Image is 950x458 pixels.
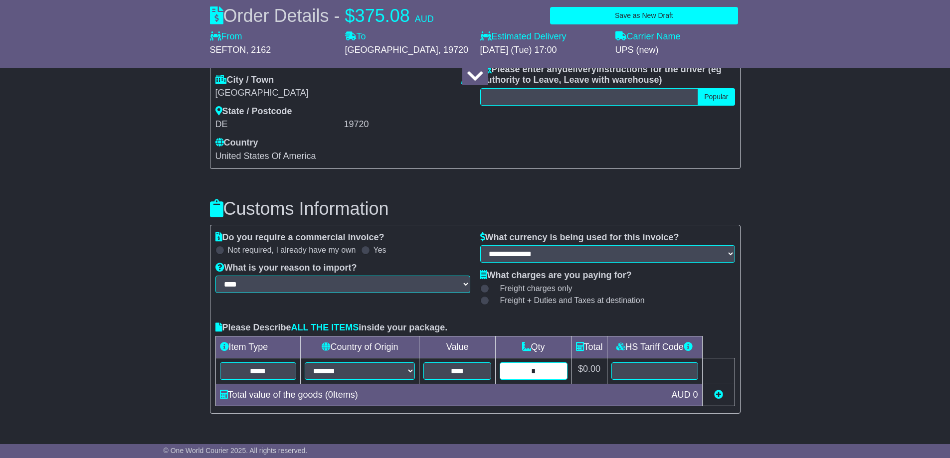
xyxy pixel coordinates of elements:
span: 0.00 [583,364,600,374]
td: HS Tariff Code [607,336,702,358]
span: 0 [328,390,333,400]
a: Add new item [714,390,723,400]
div: [DATE] (Tue) 17:00 [480,45,605,56]
label: To [345,31,366,42]
td: Country of Origin [301,336,419,358]
h3: Customs Information [210,199,741,219]
div: DE [215,119,342,130]
label: Carrier Name [615,31,681,42]
td: $ [571,358,607,384]
div: UPS (new) [615,45,741,56]
label: Please Describe inside your package. [215,322,448,333]
label: What currency is being used for this invoice? [480,232,679,243]
td: Total [571,336,607,358]
span: $ [345,5,355,26]
button: Popular [698,88,735,106]
span: 0 [693,390,698,400]
div: Order Details - [210,5,434,26]
label: Not required, I already have my own [228,245,356,255]
div: Total value of the goods ( Items) [215,388,667,402]
label: State / Postcode [215,106,292,117]
td: Item Type [215,336,301,358]
td: Value [419,336,495,358]
div: 19720 [344,119,470,130]
div: [GEOGRAPHIC_DATA] [215,88,470,99]
span: United States Of America [215,151,316,161]
span: Freight + Duties and Taxes at destination [500,296,645,305]
span: , 19720 [438,45,468,55]
span: AUD [671,390,690,400]
label: Do you require a commercial invoice? [215,232,384,243]
label: Yes [374,245,386,255]
label: City / Town [215,75,274,86]
label: What charges are you paying for? [480,270,632,281]
label: What is your reason to import? [215,263,357,274]
td: Qty [495,336,571,358]
span: SEFTON [210,45,246,55]
label: Country [215,138,258,149]
span: © One World Courier 2025. All rights reserved. [164,447,308,455]
label: Freight charges only [488,284,572,293]
span: , 2162 [246,45,271,55]
span: AUD [415,14,434,24]
button: Save as New Draft [550,7,738,24]
label: From [210,31,242,42]
span: ALL THE ITEMS [291,322,359,332]
span: [GEOGRAPHIC_DATA] [345,45,438,55]
span: 375.08 [355,5,410,26]
label: Estimated Delivery [480,31,605,42]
